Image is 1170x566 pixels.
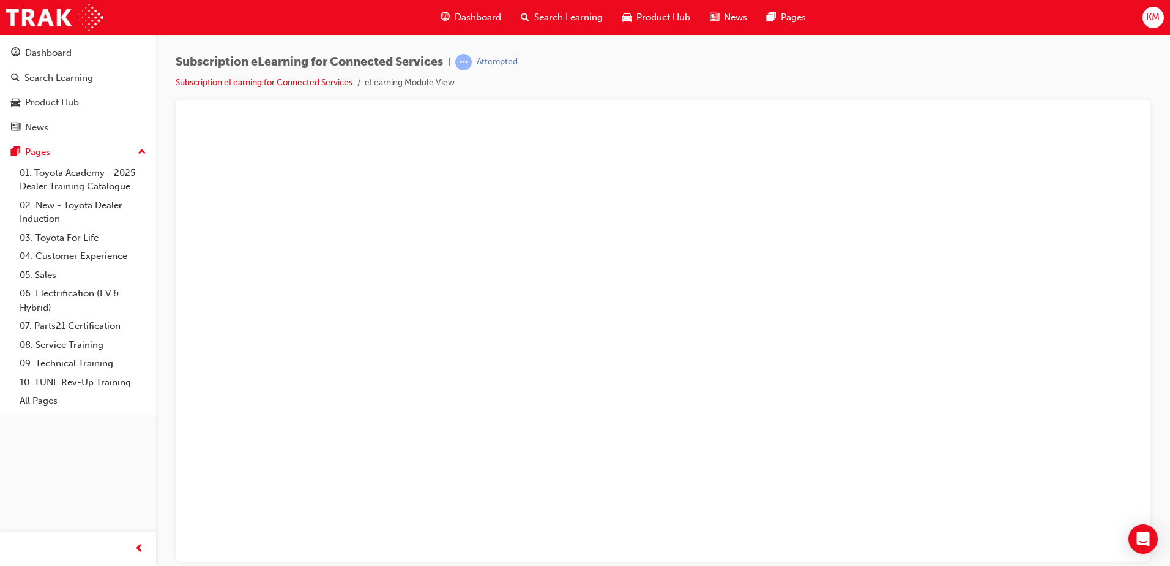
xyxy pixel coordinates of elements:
[477,56,518,68] div: Attempted
[5,67,151,89] a: Search Learning
[757,5,816,30] a: pages-iconPages
[25,96,79,110] div: Product Hub
[15,164,151,196] a: 01. Toyota Academy - 2025 Dealer Training Catalogue
[613,5,700,30] a: car-iconProduct Hub
[15,284,151,317] a: 06. Electrification (EV & Hybrid)
[11,97,20,108] span: car-icon
[767,10,776,25] span: pages-icon
[5,116,151,139] a: News
[448,55,450,69] span: |
[1146,10,1160,25] span: KM
[365,76,455,90] li: eLearning Module View
[24,71,93,85] div: Search Learning
[5,91,151,114] a: Product Hub
[15,228,151,247] a: 03. Toyota For Life
[455,10,501,25] span: Dashboard
[15,247,151,266] a: 04. Customer Experience
[724,10,747,25] span: News
[521,10,529,25] span: search-icon
[1142,7,1164,28] button: KM
[25,145,50,159] div: Pages
[710,10,719,25] span: news-icon
[176,77,352,88] a: Subscription eLearning for Connected Services
[5,42,151,64] a: Dashboard
[15,354,151,373] a: 09. Technical Training
[15,196,151,228] a: 02. New - Toyota Dealer Induction
[11,147,20,158] span: pages-icon
[135,541,144,557] span: prev-icon
[534,10,603,25] span: Search Learning
[1128,524,1158,554] div: Open Intercom Messenger
[11,73,20,84] span: search-icon
[11,123,20,134] span: news-icon
[700,5,757,30] a: news-iconNews
[636,10,690,25] span: Product Hub
[176,55,443,69] span: Subscription eLearning for Connected Services
[15,336,151,355] a: 08. Service Training
[15,317,151,336] a: 07. Parts21 Certification
[431,5,511,30] a: guage-iconDashboard
[622,10,632,25] span: car-icon
[25,46,72,60] div: Dashboard
[15,373,151,392] a: 10. TUNE Rev-Up Training
[5,39,151,141] button: DashboardSearch LearningProduct HubNews
[15,391,151,410] a: All Pages
[455,54,472,70] span: learningRecordVerb_ATTEMPT-icon
[441,10,450,25] span: guage-icon
[6,4,103,31] img: Trak
[25,121,48,135] div: News
[5,141,151,164] button: Pages
[781,10,806,25] span: Pages
[511,5,613,30] a: search-iconSearch Learning
[138,145,146,160] span: up-icon
[15,266,151,285] a: 05. Sales
[11,48,20,59] span: guage-icon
